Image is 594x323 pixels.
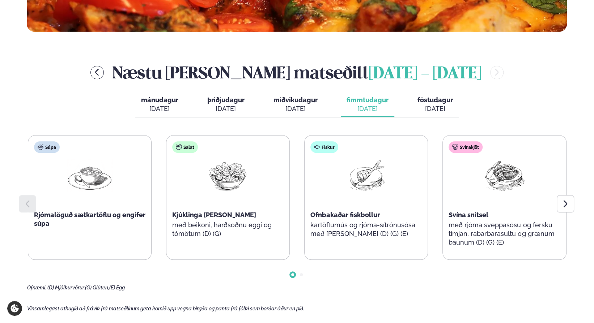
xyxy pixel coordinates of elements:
button: menu-btn-right [490,66,504,79]
span: (G) Glúten, [85,285,109,290]
span: þriðjudagur [207,96,245,104]
span: Go to slide 1 [291,273,294,276]
button: miðvikudagur [DATE] [268,93,323,117]
button: menu-btn-left [90,66,104,79]
img: fish.svg [314,144,320,150]
span: (E) Egg [109,285,125,290]
span: mánudagur [141,96,178,104]
div: Fiskur [310,141,338,153]
button: mánudagur [DATE] [135,93,184,117]
img: pork.svg [452,144,458,150]
span: (D) Mjólkurvörur, [47,285,85,290]
img: Salad.png [205,159,251,192]
span: fimmtudagur [347,96,389,104]
span: [DATE] - [DATE] [369,66,481,82]
div: Salat [172,141,198,153]
p: með rjóma sveppasósu og fersku timjan, rabarbarasultu og grænum baunum (D) (G) (E) [449,221,560,247]
img: salad.svg [176,144,182,150]
div: Súpa [34,141,60,153]
img: Pork-Meat.png [481,159,527,192]
div: Svínakjöt [449,141,483,153]
img: soup.svg [38,144,43,150]
span: miðvikudagur [273,96,318,104]
span: Svína snitsel [449,211,488,219]
button: föstudagur [DATE] [412,93,459,117]
div: [DATE] [207,104,245,113]
div: [DATE] [141,104,178,113]
span: Ofnæmi: [27,285,46,290]
p: kartöflumús og rjóma-sítrónusósa með [PERSON_NAME] (D) (G) (E) [310,221,422,238]
span: föstudagur [417,96,453,104]
span: Ofnbakaðar fiskbollur [310,211,380,219]
button: fimmtudagur [DATE] [341,93,394,117]
img: Fish.png [343,159,389,192]
div: [DATE] [273,104,318,113]
span: Vinsamlegast athugið að frávik frá matseðlinum geta komið upp vegna birgða og panta frá fólki sem... [27,306,304,311]
a: Cookie settings [7,301,22,316]
span: Go to slide 2 [300,273,303,276]
div: [DATE] [347,104,389,113]
img: Soup.png [67,159,113,192]
div: [DATE] [417,104,453,113]
button: þriðjudagur [DATE] [201,93,250,117]
p: með beikoni, harðsoðnu eggi og tómötum (D) (G) [172,221,284,238]
span: Rjómalöguð sætkartöflu og engifer súpa [34,211,145,227]
h2: Næstu [PERSON_NAME] matseðill [113,61,481,84]
span: Kjúklinga [PERSON_NAME] [172,211,256,219]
